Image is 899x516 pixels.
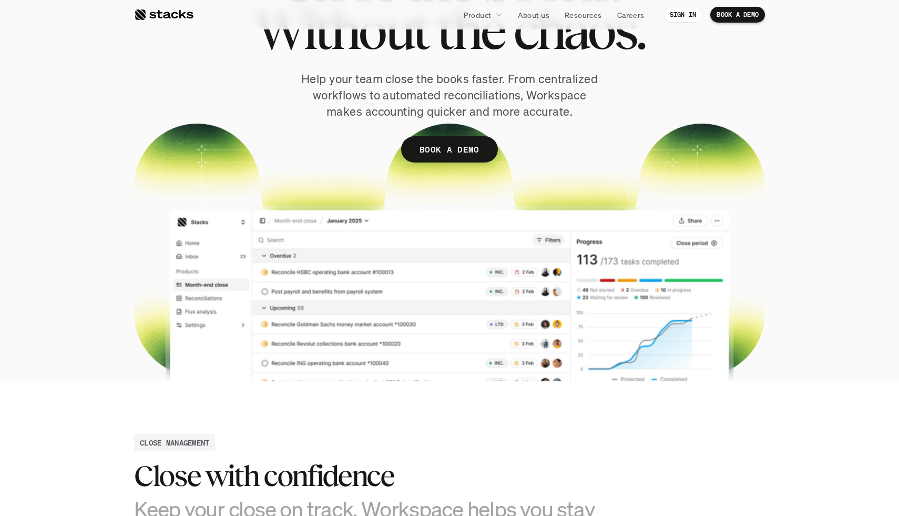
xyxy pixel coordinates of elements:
[512,5,556,24] a: About us
[611,5,651,24] a: Careers
[518,9,549,21] p: About us
[134,460,607,492] h2: Close with confidence
[670,11,697,18] p: SIGN IN
[124,200,170,208] a: Privacy Policy
[420,142,479,157] p: BOOK A DEMO
[565,9,602,21] p: Resources
[710,7,765,23] a: BOOK A DEMO
[401,136,498,163] a: BOOK A DEMO
[617,9,645,21] p: Careers
[717,11,759,18] p: BOOK A DEMO
[297,71,602,119] p: Help your team close the books faster. From centralized workflows to automated reconciliations, W...
[464,9,492,21] p: Product
[254,7,428,54] span: Without
[140,437,209,448] h2: CLOSE MANAGEMENT
[513,7,645,54] span: chaos.
[437,7,504,54] span: the
[663,7,703,23] a: SIGN IN
[558,5,608,24] a: Resources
